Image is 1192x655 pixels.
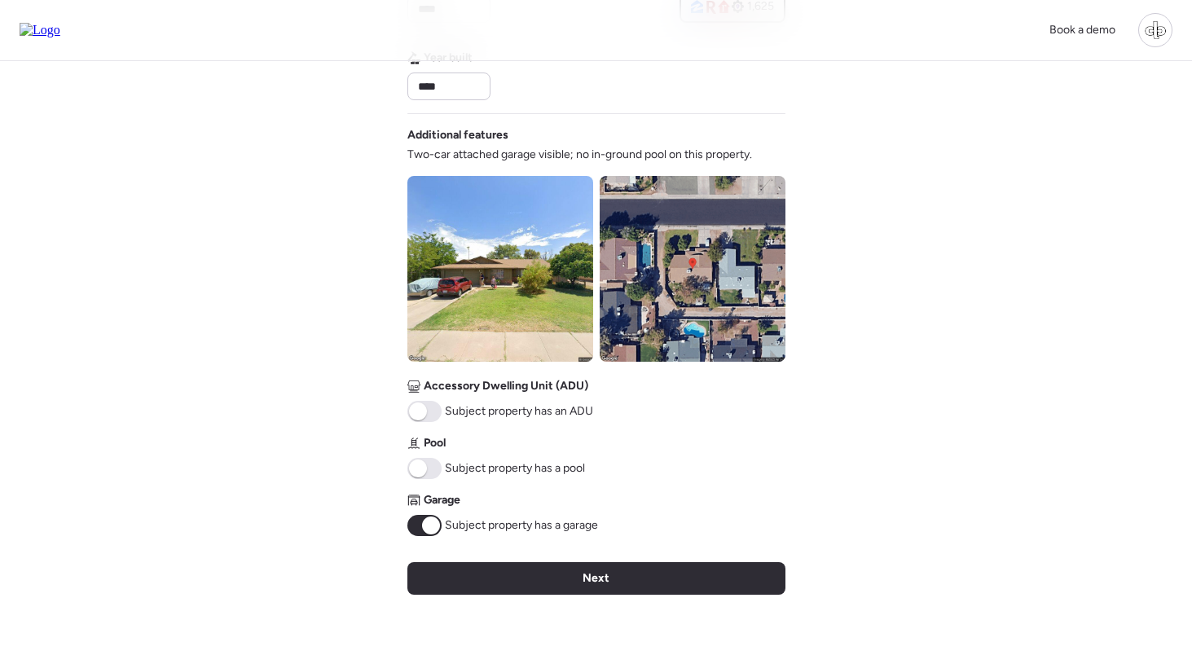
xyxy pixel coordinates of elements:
[424,492,460,508] span: Garage
[407,147,752,163] span: Two-car attached garage visible; no in-ground pool on this property.
[445,403,593,420] span: Subject property has an ADU
[407,127,508,143] span: Additional features
[424,435,446,451] span: Pool
[445,460,585,477] span: Subject property has a pool
[424,378,588,394] span: Accessory Dwelling Unit (ADU)
[445,517,598,534] span: Subject property has a garage
[583,570,609,587] span: Next
[20,23,60,37] img: Logo
[1049,23,1115,37] span: Book a demo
